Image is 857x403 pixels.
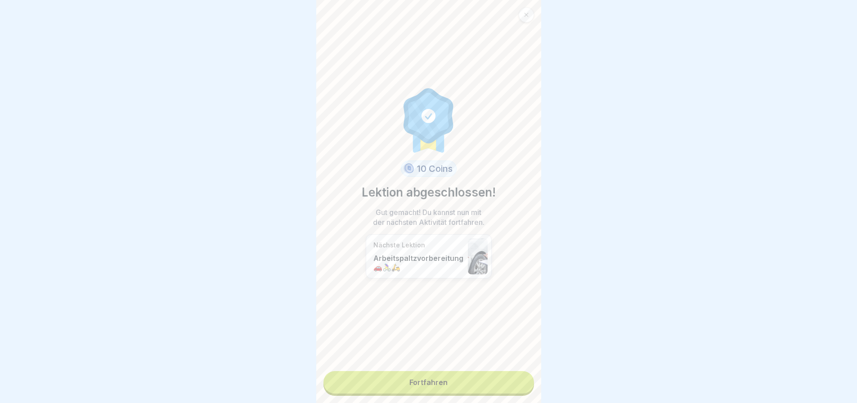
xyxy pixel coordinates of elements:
[402,162,415,175] img: coin.svg
[401,161,457,177] div: 10 Coins
[362,184,496,201] p: Lektion abgeschlossen!
[323,371,534,394] a: Fortfahren
[373,254,463,272] p: Arbeitspaltzvorbereitung 🚗🚴‍♀️🛵
[399,86,459,153] img: completion.svg
[373,241,463,249] p: Nächste Lektion
[370,207,487,227] p: Gut gemacht! Du kannst nun mit der nächsten Aktivität fortfahren.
